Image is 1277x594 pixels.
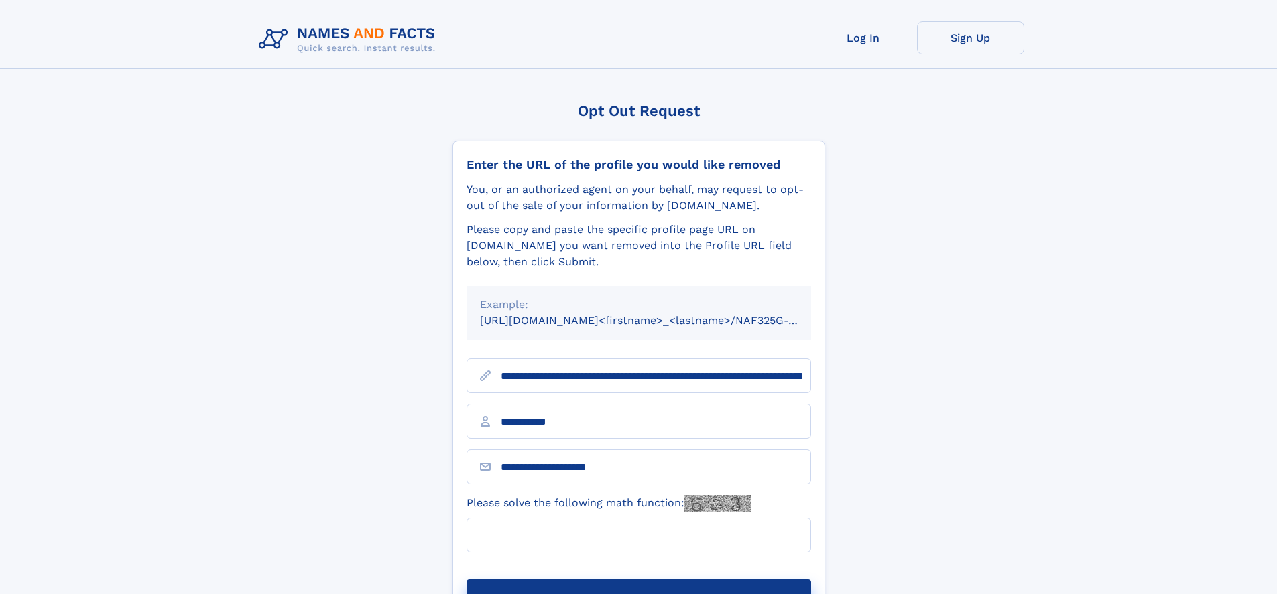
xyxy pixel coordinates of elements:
[467,222,811,270] div: Please copy and paste the specific profile page URL on [DOMAIN_NAME] you want removed into the Pr...
[480,297,798,313] div: Example:
[467,181,811,214] div: You, or an authorized agent on your behalf, may request to opt-out of the sale of your informatio...
[452,102,825,119] div: Opt Out Request
[480,314,837,327] small: [URL][DOMAIN_NAME]<firstname>_<lastname>/NAF325G-xxxxxxxx
[467,495,751,512] label: Please solve the following math function:
[917,21,1024,54] a: Sign Up
[467,157,811,172] div: Enter the URL of the profile you would like removed
[810,21,917,54] a: Log In
[253,21,446,58] img: Logo Names and Facts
